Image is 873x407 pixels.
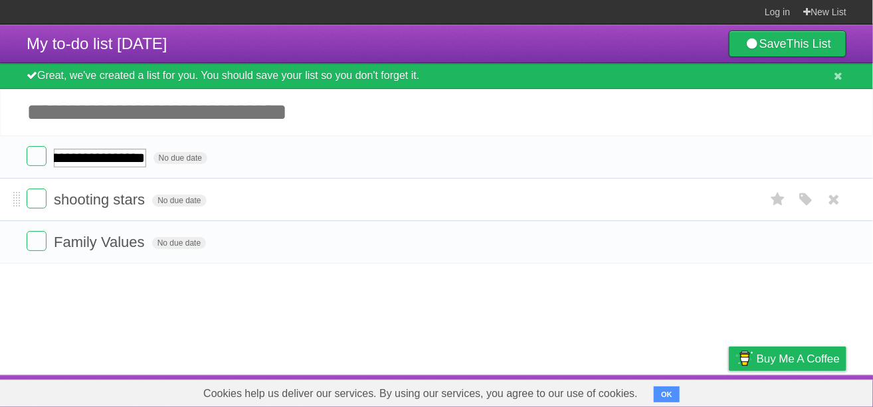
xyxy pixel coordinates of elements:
a: SaveThis List [729,31,846,57]
label: Done [27,189,47,208]
span: No due date [152,237,206,249]
span: Family Values [54,234,148,250]
a: Privacy [712,378,746,404]
a: About [552,378,580,404]
b: This List [787,37,831,50]
a: Buy me a coffee [729,347,846,371]
button: OK [654,386,680,402]
img: Buy me a coffee [735,347,753,370]
label: Done [27,231,47,251]
label: Done [27,146,47,166]
span: shooting stars [54,191,148,208]
span: Cookies help us deliver our services. By using our services, you agree to our use of cookies. [190,380,651,407]
span: Buy me a coffee [757,347,840,370]
a: Developers [596,378,650,404]
label: Star task [765,189,791,210]
span: No due date [153,152,207,164]
a: Suggest a feature [763,378,846,404]
span: No due date [152,195,206,206]
a: Terms [666,378,696,404]
span: My to-do list [DATE] [27,35,167,52]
